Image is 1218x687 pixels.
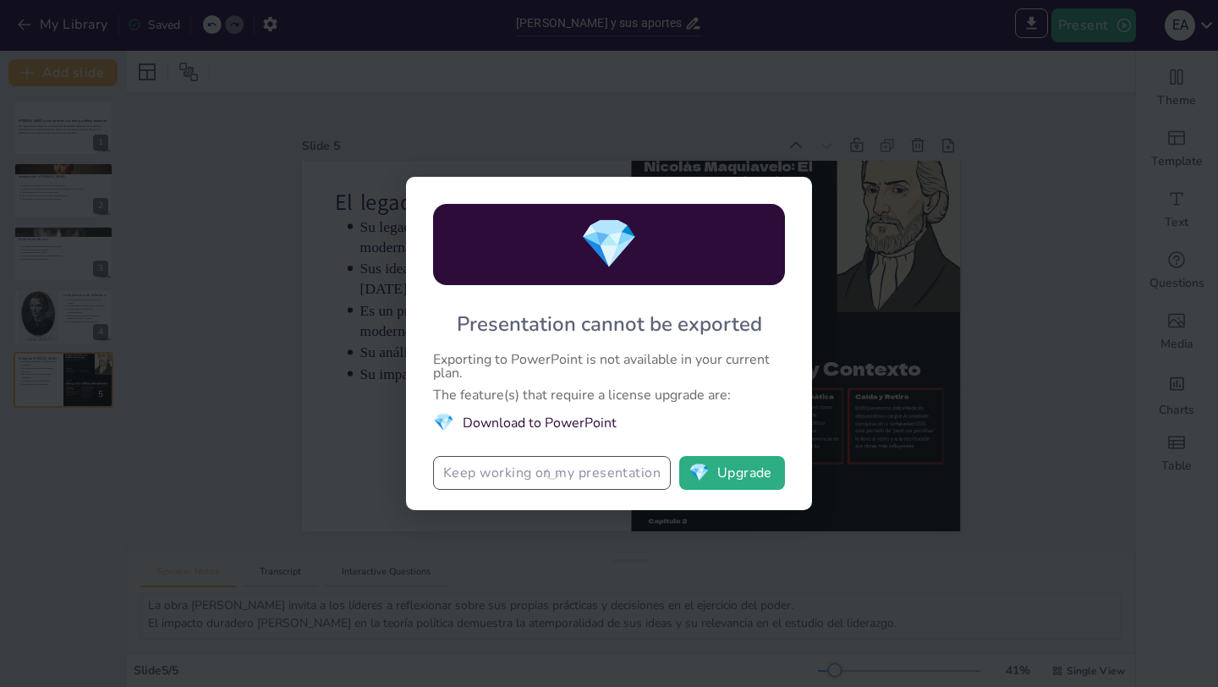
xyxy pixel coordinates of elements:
[433,456,671,490] button: Keep working on my presentation
[579,209,639,280] span: diamond
[433,410,454,436] span: diamond
[433,410,785,436] li: Download to PowerPoint
[689,464,710,481] span: diamond
[433,388,785,402] div: The feature(s) that require a license upgrade are:
[679,456,785,490] button: diamondUpgrade
[457,309,762,339] div: Presentation cannot be exported
[433,353,785,380] div: Exporting to PowerPoint is not available in your current plan.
